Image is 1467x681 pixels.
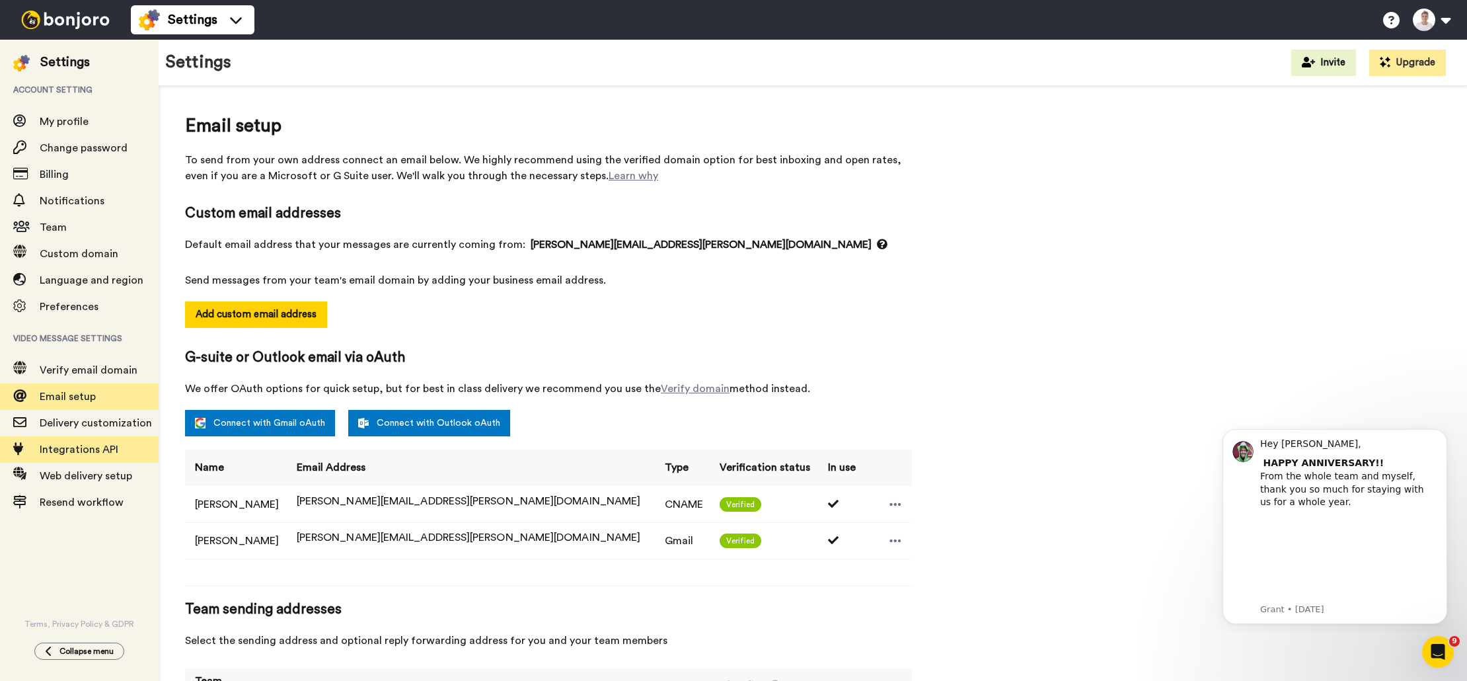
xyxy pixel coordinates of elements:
[655,450,710,486] th: Type
[16,11,115,29] img: bj-logo-header-white.svg
[185,486,287,522] td: [PERSON_NAME]
[34,643,124,660] button: Collapse menu
[165,53,231,72] h1: Settings
[185,112,912,139] span: Email setup
[185,522,287,559] td: [PERSON_NAME]
[139,9,160,30] img: settings-colored.svg
[40,418,152,428] span: Delivery customization
[185,152,912,184] span: To send from your own address connect an email below. We highly recommend using the verified doma...
[1291,50,1356,76] button: Invite
[531,237,887,253] span: [PERSON_NAME][EMAIL_ADDRESS][PERSON_NAME][DOMAIN_NAME]
[59,646,114,657] span: Collapse menu
[185,301,327,328] button: Add custom email address
[185,348,912,368] span: G-suite or Outlook email via oAuth
[185,450,287,486] th: Name
[57,99,235,178] iframe: vimeo
[40,249,118,259] span: Custom domain
[297,532,640,543] span: [PERSON_NAME][EMAIL_ADDRESS][PERSON_NAME][DOMAIN_NAME]
[720,497,761,512] span: Verified
[1369,50,1446,76] button: Upgrade
[358,418,369,428] img: outlook-white.svg
[40,169,69,180] span: Billing
[40,196,104,206] span: Notifications
[818,450,862,486] th: In use
[40,275,143,286] span: Language and region
[655,486,710,522] td: CNAME
[40,222,67,233] span: Team
[185,410,335,436] a: Connect with Gmail oAuth
[609,171,658,181] a: Learn why
[720,534,761,548] span: Verified
[710,450,818,486] th: Verification status
[185,237,912,253] span: Default email address that your messages are currently coming from:
[185,600,912,620] span: Team sending addresses
[40,301,98,312] span: Preferences
[185,381,912,397] span: We offer OAuth options for quick setup, but for best in class delivery we recommend you use the m...
[185,633,912,649] span: Select the sending address and optional reply forwarding address for you and your team members
[828,535,841,545] i: Used 1 times
[40,444,118,455] span: Integrations API
[828,499,841,509] i: Used 1 times
[185,272,912,288] span: Send messages from your team's email domain by adding your business email address.
[40,53,90,71] div: Settings
[297,496,640,506] span: [PERSON_NAME][EMAIL_ADDRESS][PERSON_NAME][DOMAIN_NAME]
[57,186,235,198] p: Message from Grant, sent 1w ago
[287,450,655,486] th: Email Address
[40,116,89,127] span: My profile
[40,391,96,402] span: Email setup
[1422,636,1454,668] iframe: Intercom live chat
[661,383,730,394] a: Verify domain
[1449,636,1460,647] span: 9
[348,410,510,436] a: Connect with Outlook oAuth
[185,204,912,223] span: Custom email addresses
[195,418,206,428] img: google.svg
[40,143,128,153] span: Change password
[168,11,217,29] span: Settings
[1203,417,1467,632] iframe: Intercom notifications message
[40,497,124,508] span: Resend workflow
[40,365,137,376] span: Verify email domain
[655,522,710,559] td: Gmail
[40,471,132,481] span: Web delivery setup
[13,55,30,71] img: settings-colored.svg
